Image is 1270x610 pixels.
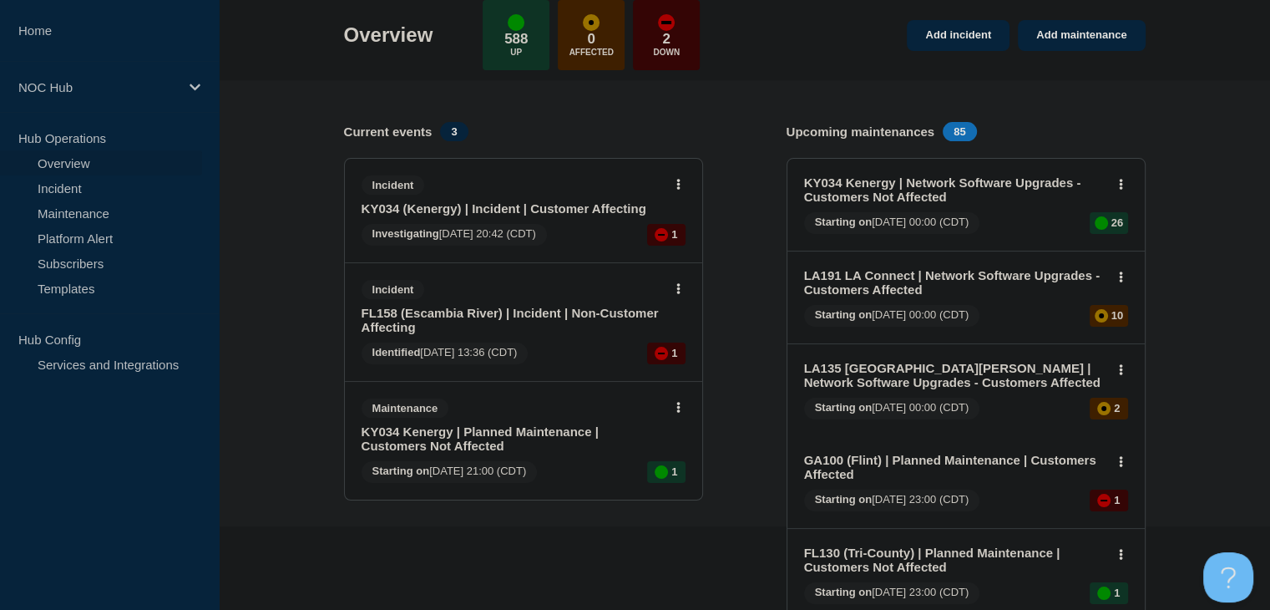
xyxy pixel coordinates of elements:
[583,14,600,31] div: affected
[655,465,668,479] div: up
[804,212,980,234] span: [DATE] 00:00 (CDT)
[655,347,668,360] div: down
[1097,402,1111,415] div: affected
[671,465,677,478] p: 1
[372,346,421,358] span: Identified
[804,398,980,419] span: [DATE] 00:00 (CDT)
[362,201,663,216] a: KY034 (Kenergy) | Incident | Customer Affecting
[362,175,425,195] span: Incident
[440,122,468,141] span: 3
[1018,20,1145,51] a: Add maintenance
[362,306,663,334] a: FL158 (Escambia River) | Incident | Non-Customer Affecting
[504,31,528,48] p: 588
[1114,587,1120,599] p: 1
[815,493,873,506] span: Starting on
[362,424,663,453] a: KY034 Kenergy | Planned Maintenance | Customers Not Affected
[804,546,1106,574] a: FL130 (Tri-County) | Planned Maintenance | Customers Not Affected
[569,48,614,57] p: Affected
[344,23,433,47] h1: Overview
[344,125,433,139] h4: Current events
[1114,494,1120,506] p: 1
[362,224,547,246] span: [DATE] 20:42 (CDT)
[362,399,449,418] span: Maintenance
[815,216,873,228] span: Starting on
[804,582,980,604] span: [DATE] 23:00 (CDT)
[372,227,439,240] span: Investigating
[510,48,522,57] p: Up
[1097,587,1111,600] div: up
[1111,309,1123,322] p: 10
[362,343,529,364] span: [DATE] 13:36 (CDT)
[671,347,677,359] p: 1
[362,461,538,483] span: [DATE] 21:00 (CDT)
[1095,309,1108,323] div: affected
[907,20,1009,51] a: Add incident
[943,122,976,141] span: 85
[815,308,873,321] span: Starting on
[653,48,680,57] p: Down
[787,125,935,139] h4: Upcoming maintenances
[1114,402,1120,414] p: 2
[1095,216,1108,230] div: up
[815,401,873,414] span: Starting on
[804,490,980,511] span: [DATE] 23:00 (CDT)
[588,31,595,48] p: 0
[671,228,677,241] p: 1
[804,453,1106,481] a: GA100 (Flint) | Planned Maintenance | Customers Affected
[815,586,873,598] span: Starting on
[663,31,670,48] p: 2
[1097,494,1111,507] div: down
[804,361,1106,389] a: LA135 [GEOGRAPHIC_DATA][PERSON_NAME] | Network Software Upgrades - Customers Affected
[362,280,425,299] span: Incident
[18,80,179,94] p: NOC Hub
[1111,216,1123,229] p: 26
[804,305,980,327] span: [DATE] 00:00 (CDT)
[655,228,668,241] div: down
[804,268,1106,297] a: LA191 LA Connect | Network Software Upgrades - Customers Affected
[372,465,430,477] span: Starting on
[658,14,675,31] div: down
[804,175,1106,204] a: KY034 Kenergy | Network Software Upgrades - Customers Not Affected
[1203,552,1253,602] iframe: Help Scout Beacon - Open
[508,14,524,31] div: up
